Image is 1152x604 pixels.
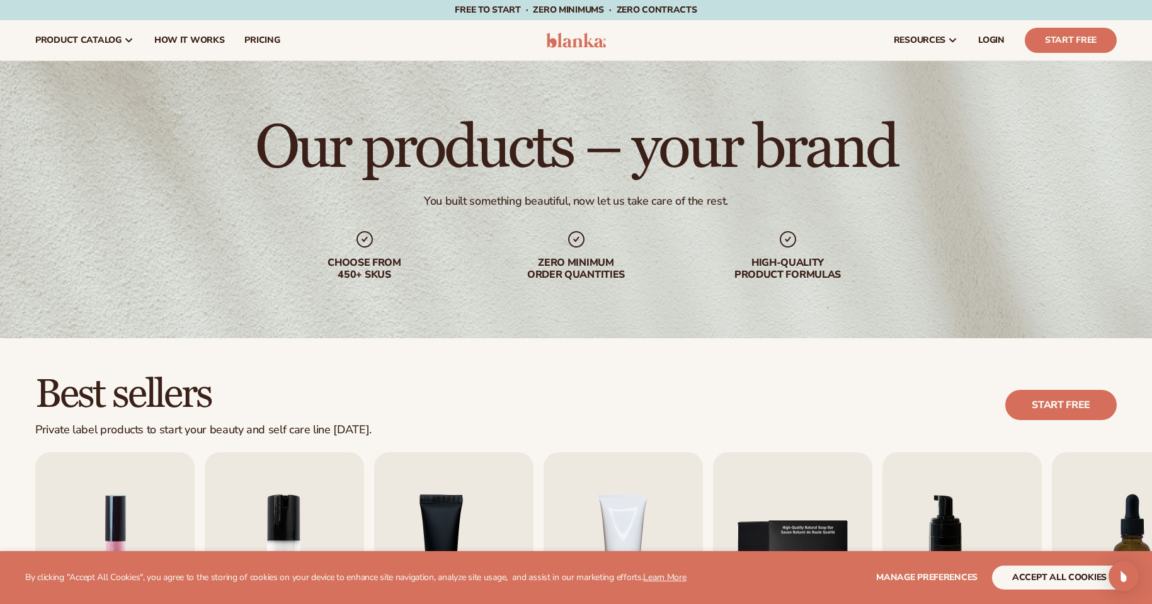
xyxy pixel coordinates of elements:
a: How It Works [144,20,235,60]
button: Manage preferences [876,566,978,590]
div: Choose from 450+ Skus [284,257,445,281]
span: Free to start · ZERO minimums · ZERO contracts [455,4,697,16]
div: High-quality product formulas [707,257,869,281]
div: Open Intercom Messenger [1109,561,1139,591]
span: Manage preferences [876,571,978,583]
a: product catalog [25,20,144,60]
a: Start Free [1025,28,1117,53]
p: By clicking "Accept All Cookies", you agree to the storing of cookies on your device to enhance s... [25,573,687,583]
span: LOGIN [978,35,1005,45]
div: Zero minimum order quantities [496,257,657,281]
a: Learn More [643,571,686,583]
div: Private label products to start your beauty and self care line [DATE]. [35,423,372,437]
h1: Our products – your brand [255,118,897,179]
span: resources [894,35,945,45]
div: You built something beautiful, now let us take care of the rest. [424,194,728,208]
h2: Best sellers [35,373,372,416]
span: product catalog [35,35,122,45]
a: pricing [234,20,290,60]
button: accept all cookies [992,566,1127,590]
a: Start free [1005,390,1117,420]
span: How It Works [154,35,225,45]
span: pricing [244,35,280,45]
a: LOGIN [968,20,1015,60]
a: resources [884,20,968,60]
img: logo [546,33,606,48]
